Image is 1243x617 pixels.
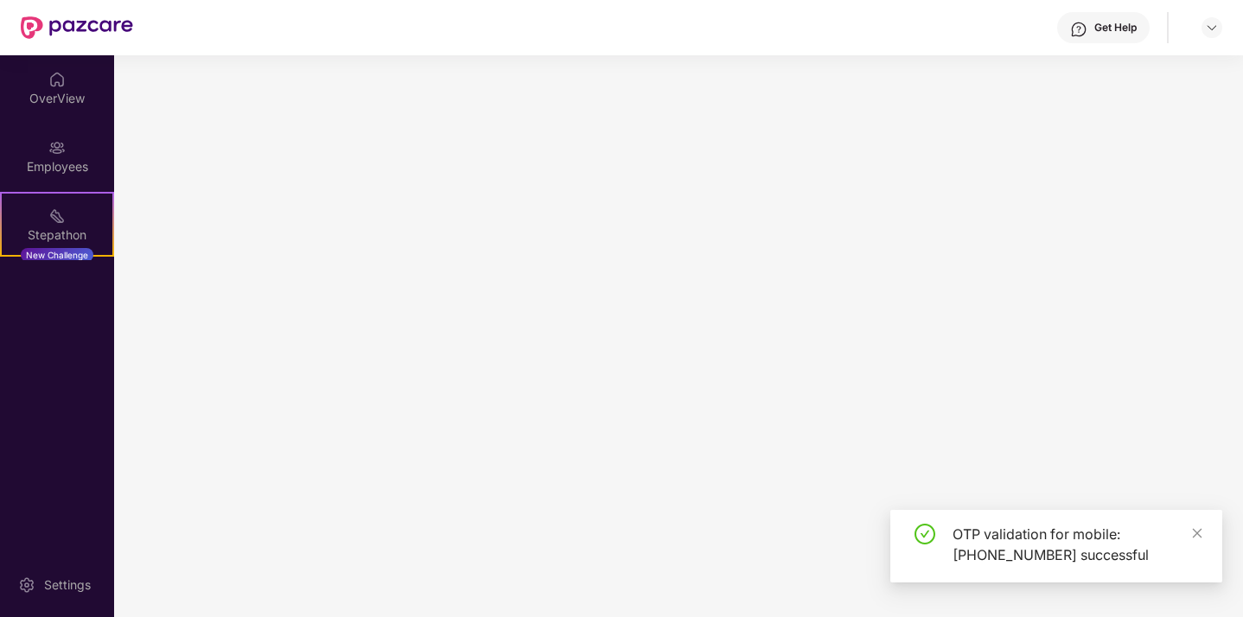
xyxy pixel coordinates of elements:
[1094,21,1137,35] div: Get Help
[21,248,93,262] div: New Challenge
[953,524,1202,565] div: OTP validation for mobile: [PHONE_NUMBER] successful
[48,71,66,88] img: svg+xml;base64,PHN2ZyBpZD0iSG9tZSIgeG1sbnM9Imh0dHA6Ly93d3cudzMub3JnLzIwMDAvc3ZnIiB3aWR0aD0iMjAiIG...
[48,207,66,225] img: svg+xml;base64,PHN2ZyB4bWxucz0iaHR0cDovL3d3dy53My5vcmcvMjAwMC9zdmciIHdpZHRoPSIyMSIgaGVpZ2h0PSIyMC...
[1205,21,1219,35] img: svg+xml;base64,PHN2ZyBpZD0iRHJvcGRvd24tMzJ4MzIiIHhtbG5zPSJodHRwOi8vd3d3LnczLm9yZy8yMDAwL3N2ZyIgd2...
[1191,527,1203,539] span: close
[39,576,96,594] div: Settings
[2,226,112,244] div: Stepathon
[1070,21,1087,38] img: svg+xml;base64,PHN2ZyBpZD0iSGVscC0zMngzMiIgeG1sbnM9Imh0dHA6Ly93d3cudzMub3JnLzIwMDAvc3ZnIiB3aWR0aD...
[48,139,66,156] img: svg+xml;base64,PHN2ZyBpZD0iRW1wbG95ZWVzIiB4bWxucz0iaHR0cDovL3d3dy53My5vcmcvMjAwMC9zdmciIHdpZHRoPS...
[915,524,935,544] span: check-circle
[18,576,35,594] img: svg+xml;base64,PHN2ZyBpZD0iU2V0dGluZy0yMHgyMCIgeG1sbnM9Imh0dHA6Ly93d3cudzMub3JnLzIwMDAvc3ZnIiB3aW...
[21,16,133,39] img: New Pazcare Logo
